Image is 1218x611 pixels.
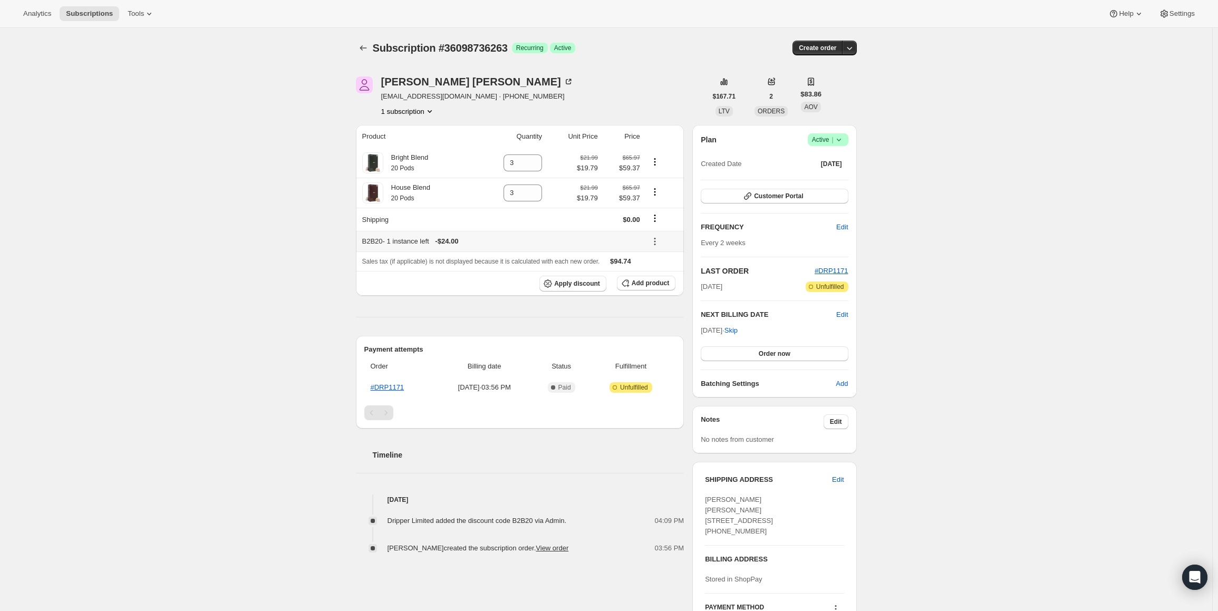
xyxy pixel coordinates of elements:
[536,544,568,552] a: View order
[701,282,722,292] span: [DATE]
[632,279,669,287] span: Add product
[371,383,404,391] a: #DRP1171
[705,496,773,535] span: [PERSON_NAME] [PERSON_NAME] [STREET_ADDRESS] [PHONE_NUMBER]
[646,186,663,198] button: Product actions
[593,361,670,372] span: Fulfillment
[655,516,684,526] span: 04:09 PM
[701,239,746,247] span: Every 2 weeks
[826,471,850,488] button: Edit
[391,164,414,172] small: 20 Pods
[17,6,57,21] button: Analytics
[356,494,684,505] h4: [DATE]
[610,257,631,265] span: $94.74
[128,9,144,18] span: Tools
[388,517,567,525] span: Dripper Limited added the discount code B2B20 via Admin.
[821,160,842,168] span: [DATE]
[830,219,854,236] button: Edit
[362,182,383,203] img: product img
[705,575,762,583] span: Stored in ShopPay
[121,6,161,21] button: Tools
[439,382,530,393] span: [DATE] · 03:56 PM
[476,125,545,148] th: Quantity
[713,92,736,101] span: $167.71
[362,152,383,173] img: product img
[66,9,113,18] span: Subscriptions
[824,414,848,429] button: Edit
[701,346,848,361] button: Order now
[718,322,744,339] button: Skip
[577,163,598,173] span: $19.79
[701,222,836,232] h2: FREQUENCY
[60,6,119,21] button: Subscriptions
[799,44,836,52] span: Create order
[1182,565,1207,590] div: Open Intercom Messenger
[769,92,773,101] span: 2
[815,267,848,275] a: #DRP1171
[581,185,598,191] small: $21.99
[830,418,842,426] span: Edit
[364,355,436,378] th: Order
[804,103,817,111] span: AOV
[655,543,684,554] span: 03:56 PM
[623,154,640,161] small: $65.97
[388,544,569,552] span: [PERSON_NAME] created the subscription order.
[516,44,544,52] span: Recurring
[435,236,458,247] span: - $24.00
[701,326,738,334] span: [DATE] ·
[829,375,854,392] button: Add
[701,435,774,443] span: No notes from customer
[701,159,741,169] span: Created Date
[537,361,586,372] span: Status
[373,42,508,54] span: Subscription #36098736263
[646,156,663,168] button: Product actions
[719,108,730,115] span: LTV
[815,157,848,171] button: [DATE]
[623,185,640,191] small: $65.97
[815,266,848,276] button: #DRP1171
[1102,6,1150,21] button: Help
[381,106,435,117] button: Product actions
[23,9,51,18] span: Analytics
[383,182,430,203] div: House Blend
[836,222,848,232] span: Edit
[554,279,600,288] span: Apply discount
[356,125,476,148] th: Product
[1169,9,1195,18] span: Settings
[816,283,844,291] span: Unfulfilled
[758,108,785,115] span: ORDERS
[620,383,648,392] span: Unfulfilled
[362,236,640,247] div: B2B20 - 1 instance left
[792,41,843,55] button: Create order
[836,309,848,320] span: Edit
[623,216,640,224] span: $0.00
[705,554,844,565] h3: BILLING ADDRESS
[539,276,606,292] button: Apply discount
[836,379,848,389] span: Add
[439,361,530,372] span: Billing date
[701,414,824,429] h3: Notes
[832,474,844,485] span: Edit
[1153,6,1201,21] button: Settings
[617,276,675,290] button: Add product
[356,208,476,231] th: Shipping
[832,135,833,144] span: |
[601,125,643,148] th: Price
[554,44,572,52] span: Active
[373,450,684,460] h2: Timeline
[364,405,676,420] nav: Pagination
[356,76,373,93] span: Katie Tucker
[356,41,371,55] button: Subscriptions
[383,152,429,173] div: Bright Blend
[754,192,803,200] span: Customer Portal
[701,134,717,145] h2: Plan
[1119,9,1133,18] span: Help
[362,258,600,265] span: Sales tax (if applicable) is not displayed because it is calculated with each new order.
[800,89,821,100] span: $83.86
[545,125,601,148] th: Unit Price
[701,379,836,389] h6: Batching Settings
[701,189,848,203] button: Customer Portal
[701,266,815,276] h2: LAST ORDER
[604,163,640,173] span: $59.37
[391,195,414,202] small: 20 Pods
